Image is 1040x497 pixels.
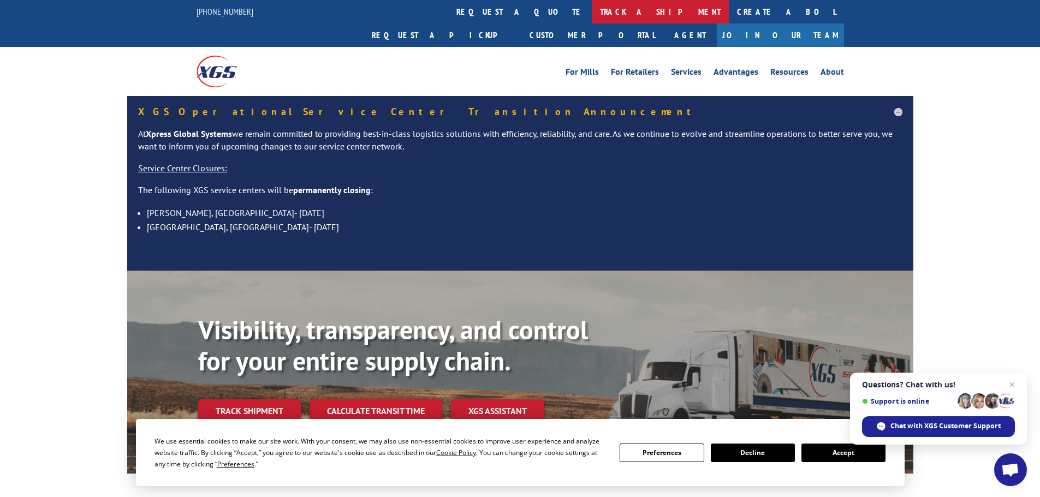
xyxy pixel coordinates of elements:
a: Request a pickup [364,23,521,47]
p: At we remain committed to providing best-in-class logistics solutions with efficiency, reliabilit... [138,128,902,163]
span: Chat with XGS Customer Support [890,421,1001,431]
a: Track shipment [198,399,301,422]
a: [PHONE_NUMBER] [197,6,253,17]
span: Support is online [862,397,954,405]
u: Service Center Closures: [138,163,227,173]
span: Cookie Policy [436,448,476,457]
li: [GEOGRAPHIC_DATA], [GEOGRAPHIC_DATA]- [DATE] [147,220,902,234]
a: For Mills [566,68,599,80]
p: The following XGS service centers will be : [138,184,902,206]
a: Customer Portal [521,23,663,47]
button: Preferences [620,444,704,462]
a: Services [671,68,702,80]
a: Join Our Team [717,23,844,47]
a: About [821,68,844,80]
div: Cookie Consent Prompt [136,419,905,486]
strong: permanently closing [293,184,371,195]
a: Resources [770,68,809,80]
span: Questions? Chat with us! [862,380,1015,389]
span: Chat with XGS Customer Support [862,416,1015,437]
a: XGS ASSISTANT [451,399,544,423]
strong: Xpress Global Systems [146,128,232,139]
b: Visibility, transparency, and control for your entire supply chain. [198,313,588,378]
button: Accept [801,444,886,462]
span: Preferences [217,459,254,469]
div: We use essential cookies to make our site work. With your consent, we may also use non-essential ... [154,435,607,470]
h5: XGS Operational Service Center Transition Announcement [138,107,902,117]
a: Advantages [714,68,758,80]
button: Decline [711,444,795,462]
li: [PERSON_NAME], [GEOGRAPHIC_DATA]- [DATE] [147,206,902,220]
a: For Retailers [611,68,659,80]
a: Open chat [994,453,1027,486]
a: Calculate transit time [310,399,442,423]
a: Agent [663,23,717,47]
